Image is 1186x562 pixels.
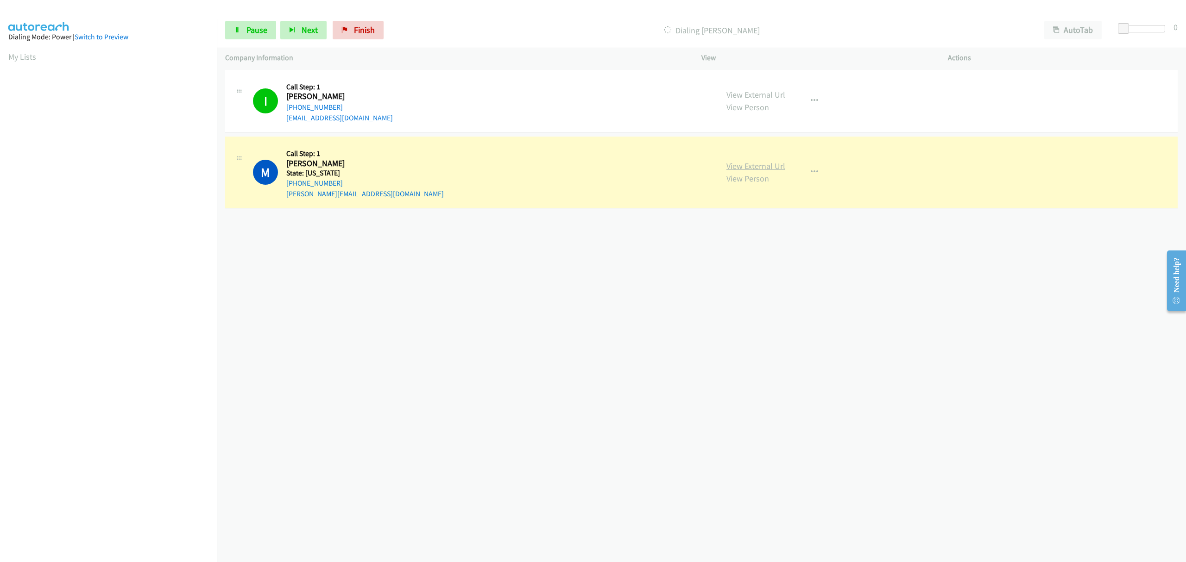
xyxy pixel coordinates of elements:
[280,21,327,39] button: Next
[225,21,276,39] a: Pause
[253,88,278,113] h1: I
[726,89,785,100] a: View External Url
[286,169,444,178] h5: State: [US_STATE]
[286,189,444,198] a: [PERSON_NAME][EMAIL_ADDRESS][DOMAIN_NAME]
[8,71,217,511] iframe: Dialpad
[225,52,685,63] p: Company Information
[286,158,373,169] h2: [PERSON_NAME]
[286,82,393,92] h5: Call Step: 1
[286,103,343,112] a: [PHONE_NUMBER]
[286,91,373,102] h2: [PERSON_NAME]
[302,25,318,35] span: Next
[286,179,343,187] a: [PHONE_NUMBER]
[354,25,375,35] span: Finish
[253,160,278,185] h1: M
[75,32,128,41] a: Switch to Preview
[726,161,785,171] a: View External Url
[726,102,769,112] a: View Person
[701,52,931,63] p: View
[1123,25,1165,32] div: Delay between calls (in seconds)
[1160,244,1186,318] iframe: Resource Center
[948,52,1178,63] p: Actions
[286,149,444,158] h5: Call Step: 1
[333,21,384,39] a: Finish
[286,113,393,122] a: [EMAIL_ADDRESS][DOMAIN_NAME]
[8,51,36,62] a: My Lists
[726,173,769,184] a: View Person
[1173,21,1178,33] div: 0
[396,24,1028,37] p: Dialing [PERSON_NAME]
[8,31,208,43] div: Dialing Mode: Power |
[246,25,267,35] span: Pause
[1044,21,1102,39] button: AutoTab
